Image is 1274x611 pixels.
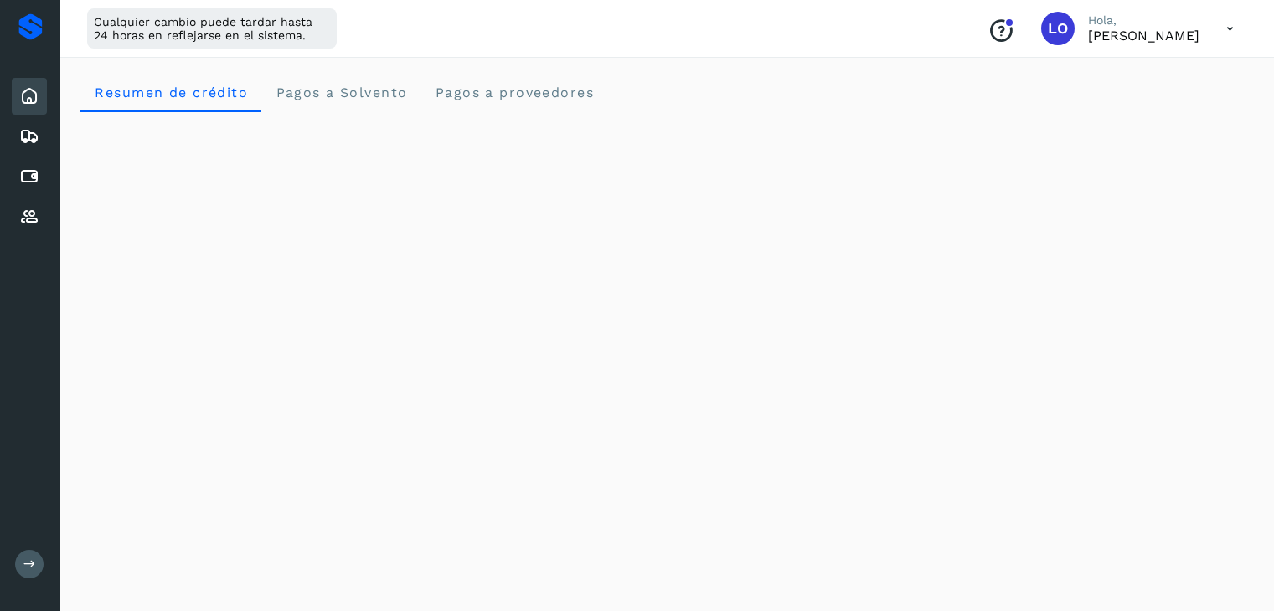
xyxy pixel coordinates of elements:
span: Pagos a proveedores [434,85,594,100]
p: Luis Ocon [1088,28,1199,44]
span: Pagos a Solvento [275,85,407,100]
p: Hola, [1088,13,1199,28]
div: Proveedores [12,198,47,235]
div: Cualquier cambio puede tardar hasta 24 horas en reflejarse en el sistema. [87,8,337,49]
div: Cuentas por pagar [12,158,47,195]
span: Resumen de crédito [94,85,248,100]
div: Inicio [12,78,47,115]
div: Embarques [12,118,47,155]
